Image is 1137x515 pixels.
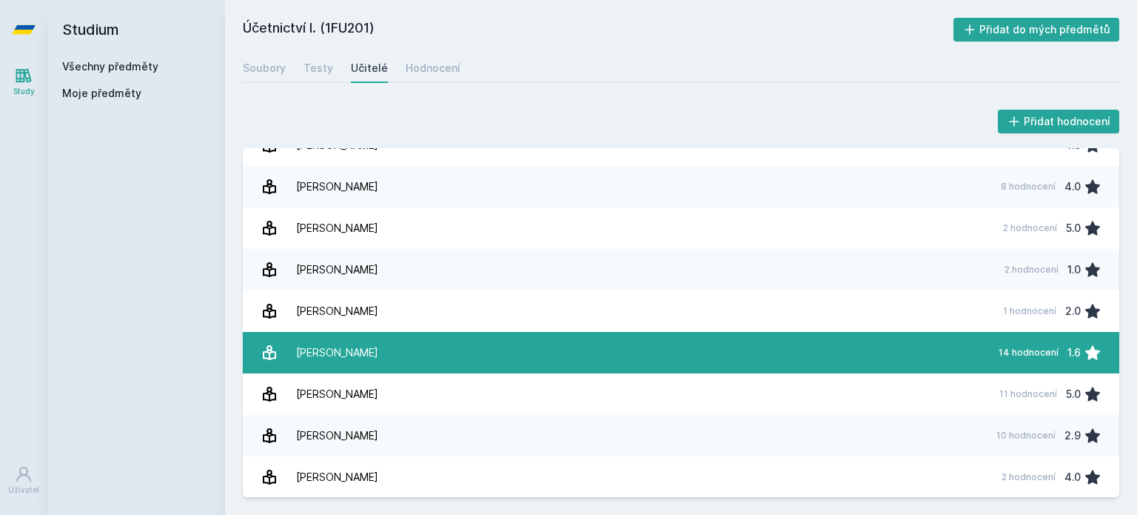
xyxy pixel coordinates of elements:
button: Přidat do mých předmětů [953,18,1120,41]
a: Testy [303,53,333,83]
div: [PERSON_NAME] [296,462,378,492]
div: 1.0 [1067,255,1081,285]
div: [PERSON_NAME] [296,338,378,368]
a: [PERSON_NAME] 8 hodnocení 4.0 [243,166,1119,207]
div: [PERSON_NAME] [296,213,378,243]
a: Study [3,59,44,104]
div: Učitelé [351,61,388,76]
a: [PERSON_NAME] 14 hodnocení 1.6 [243,332,1119,373]
div: 14 hodnocení [999,347,1059,359]
div: 2 hodnocení [1004,264,1059,276]
div: Hodnocení [406,61,460,76]
a: [PERSON_NAME] 2 hodnocení 5.0 [243,207,1119,249]
div: 1.6 [1067,338,1081,368]
div: [PERSON_NAME] [296,421,378,451]
div: [PERSON_NAME] [296,296,378,326]
a: Hodnocení [406,53,460,83]
button: Přidat hodnocení [998,110,1120,133]
div: [PERSON_NAME] [296,172,378,202]
div: Testy [303,61,333,76]
a: [PERSON_NAME] 2 hodnocení 1.0 [243,249,1119,290]
div: 5.0 [1066,213,1081,243]
div: 8 hodnocení [1001,181,1056,193]
a: Všechny předměty [62,60,158,73]
a: [PERSON_NAME] 2 hodnocení 4.0 [243,456,1119,498]
h2: Účetnictví I. (1FU201) [243,18,953,41]
span: Moje předměty [62,86,141,101]
div: 2.0 [1065,296,1081,326]
div: Soubory [243,61,286,76]
div: 2 hodnocení [1003,222,1057,234]
div: 1 hodnocení [1003,305,1056,317]
div: 2 hodnocení [1002,471,1056,483]
div: [PERSON_NAME] [296,379,378,409]
div: 10 hodnocení [996,430,1056,442]
a: [PERSON_NAME] 11 hodnocení 5.0 [243,373,1119,415]
a: [PERSON_NAME] 10 hodnocení 2.9 [243,415,1119,456]
a: Učitelé [351,53,388,83]
div: Uživatel [8,485,39,496]
div: Study [13,86,35,97]
a: [PERSON_NAME] 1 hodnocení 2.0 [243,290,1119,332]
div: 4.0 [1064,172,1081,202]
div: 4.0 [1064,462,1081,492]
div: 11 hodnocení [999,388,1057,400]
div: 5.0 [1066,379,1081,409]
a: Soubory [243,53,286,83]
div: 2.9 [1064,421,1081,451]
a: Uživatel [3,458,44,503]
div: [PERSON_NAME] [296,255,378,285]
